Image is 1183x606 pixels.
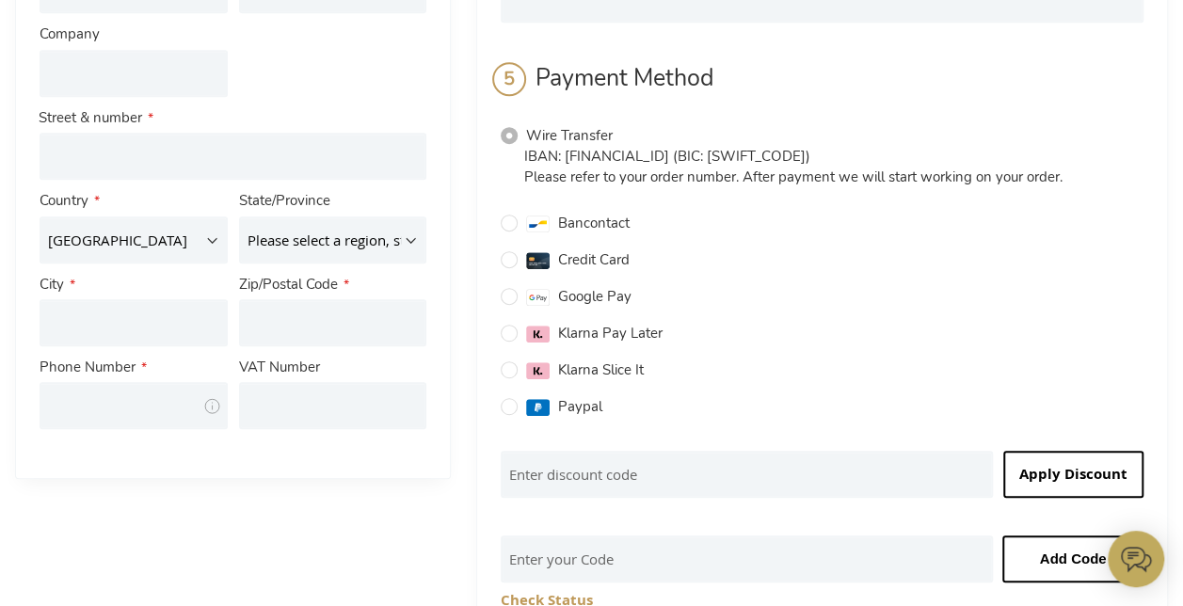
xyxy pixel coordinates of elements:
input: Add Code [1002,535,1143,582]
span: Klarna Slice It [558,360,644,379]
span: Apply Discount [1019,464,1127,484]
span: City [40,275,64,294]
span: VAT Number [239,358,320,376]
input: Enter discount code [501,451,993,498]
span: Paypal [558,397,602,416]
img: klarnasliceit.svg [526,362,550,380]
img: klarnapaylater.svg [526,326,550,343]
img: paypal.svg [526,399,550,417]
span: Wire Transfer [526,126,613,145]
div: Payment Method [501,62,1143,110]
span: Klarna Pay Later [558,324,663,343]
p: IBAN: [FINANCIAL_ID] (BIC: [SWIFT_CODE]) Please refer to your order number. After payment we will... [524,147,1143,187]
span: Phone Number [40,358,136,376]
img: creditcard.svg [526,252,550,270]
span: Zip/Postal Code [239,275,338,294]
span: Company [40,24,100,43]
img: googlepay.svg [526,289,550,307]
img: bancontact.svg [526,215,550,233]
span: Google Pay [558,287,631,306]
span: Country [40,191,88,210]
iframe: belco-activator-frame [1108,531,1164,587]
span: State/Province [239,191,330,210]
span: Bancontact [558,214,630,232]
span: Credit Card [558,250,630,269]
